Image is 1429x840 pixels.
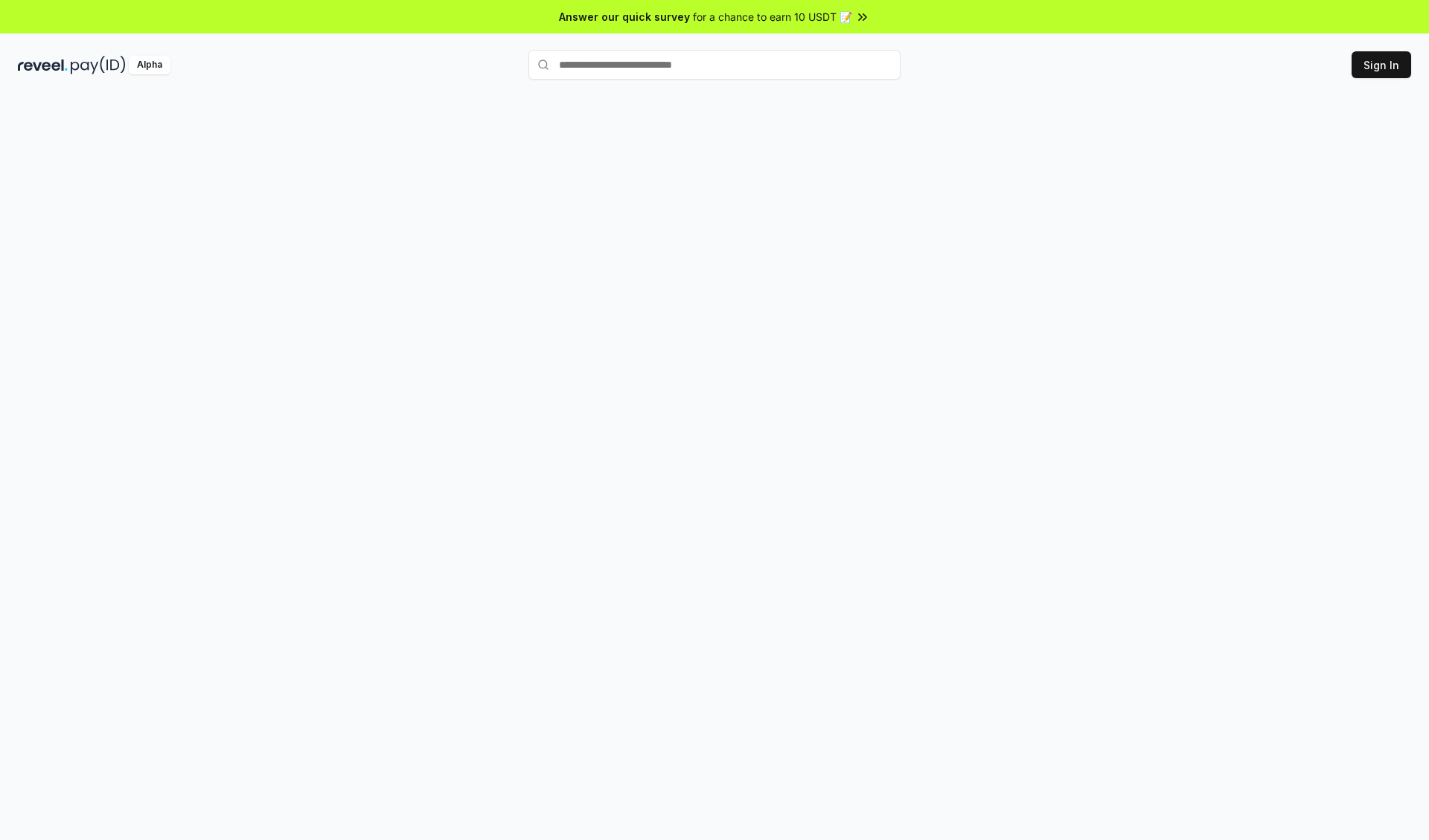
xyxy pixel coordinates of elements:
img: reveel_dark [18,56,68,74]
span: Answer our quick survey [559,9,690,25]
span: for a chance to earn 10 USDT 📝 [693,9,852,25]
div: Alpha [129,56,170,74]
img: pay_id [71,56,126,74]
button: Sign In [1352,51,1411,78]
